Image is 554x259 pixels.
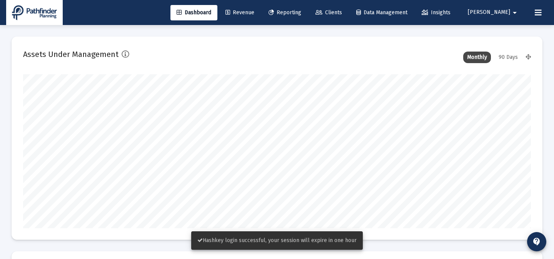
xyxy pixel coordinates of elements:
a: Data Management [350,5,414,20]
a: Revenue [219,5,260,20]
h2: Assets Under Management [23,48,118,60]
span: Clients [315,9,342,16]
span: Data Management [356,9,407,16]
button: [PERSON_NAME] [459,5,529,20]
a: Reporting [262,5,307,20]
div: 90 Days [495,52,522,63]
span: [PERSON_NAME] [468,9,510,16]
span: Insights [422,9,451,16]
mat-icon: arrow_drop_down [510,5,519,20]
div: Monthly [463,52,491,63]
span: Reporting [269,9,301,16]
span: Dashboard [177,9,211,16]
img: Dashboard [12,5,57,20]
a: Insights [415,5,457,20]
mat-icon: contact_support [532,237,541,246]
span: Hashkey login successful, your session will expire in one hour [197,237,357,244]
span: Revenue [225,9,254,16]
a: Clients [309,5,348,20]
a: Dashboard [170,5,217,20]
